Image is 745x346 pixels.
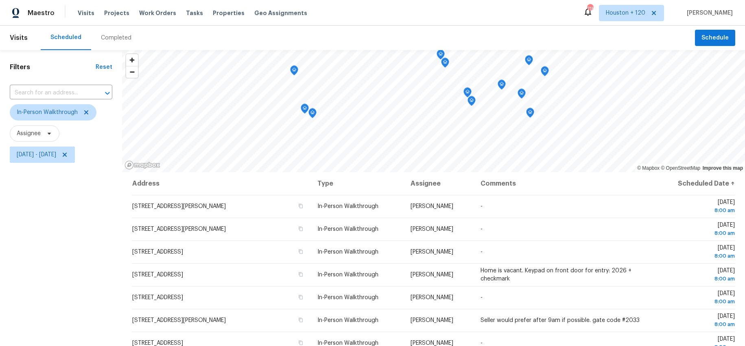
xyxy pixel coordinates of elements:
[317,272,378,278] span: In-Person Walkthrough
[411,249,453,255] span: [PERSON_NAME]
[297,316,304,324] button: Copy Address
[518,89,526,101] div: Map marker
[526,108,534,120] div: Map marker
[661,165,700,171] a: OpenStreetMap
[655,172,735,195] th: Scheduled Date ↑
[17,151,56,159] span: [DATE] - [DATE]
[662,298,735,306] div: 8:00 am
[662,206,735,215] div: 8:00 am
[317,249,378,255] span: In-Person Walkthrough
[186,10,203,16] span: Tasks
[474,172,655,195] th: Comments
[498,80,506,92] div: Map marker
[122,50,745,172] canvas: Map
[101,34,131,42] div: Completed
[684,9,733,17] span: [PERSON_NAME]
[102,88,113,99] button: Open
[662,275,735,283] div: 8:00 am
[10,87,90,99] input: Search for an address...
[17,108,78,116] span: In-Person Walkthrough
[703,165,743,171] a: Improve this map
[411,295,453,300] span: [PERSON_NAME]
[662,229,735,237] div: 8:00 am
[317,204,378,209] span: In-Person Walkthrough
[297,225,304,232] button: Copy Address
[606,9,645,17] span: Houston + 120
[587,5,593,13] div: 718
[525,55,533,68] div: Map marker
[308,108,317,121] div: Map marker
[132,204,226,209] span: [STREET_ADDRESS][PERSON_NAME]
[132,272,183,278] span: [STREET_ADDRESS]
[126,54,138,66] button: Zoom in
[411,340,453,346] span: [PERSON_NAME]
[28,9,55,17] span: Maestro
[463,88,472,100] div: Map marker
[411,318,453,323] span: [PERSON_NAME]
[662,313,735,328] span: [DATE]
[481,295,483,300] span: -
[662,320,735,328] div: 8:00 am
[254,9,307,17] span: Geo Assignments
[126,66,138,78] button: Zoom out
[132,295,183,300] span: [STREET_ADDRESS]
[481,226,483,232] span: -
[481,340,483,346] span: -
[10,63,96,71] h1: Filters
[662,245,735,260] span: [DATE]
[290,66,298,78] div: Map marker
[132,172,311,195] th: Address
[78,9,94,17] span: Visits
[662,222,735,237] span: [DATE]
[297,293,304,301] button: Copy Address
[468,96,476,109] div: Map marker
[317,318,378,323] span: In-Person Walkthrough
[411,226,453,232] span: [PERSON_NAME]
[481,204,483,209] span: -
[132,249,183,255] span: [STREET_ADDRESS]
[662,291,735,306] span: [DATE]
[125,160,160,170] a: Mapbox homepage
[10,29,28,47] span: Visits
[695,30,735,46] button: Schedule
[481,268,631,282] span: Home is vacant. Keypad on front door for entry: 2026 + checkmark
[541,66,549,79] div: Map marker
[637,165,660,171] a: Mapbox
[96,63,112,71] div: Reset
[317,226,378,232] span: In-Person Walkthrough
[481,318,640,323] span: Seller would prefer after 9am if possible. gate code #2033
[297,271,304,278] button: Copy Address
[17,129,41,138] span: Assignee
[662,268,735,283] span: [DATE]
[50,33,81,42] div: Scheduled
[411,204,453,209] span: [PERSON_NAME]
[139,9,176,17] span: Work Orders
[701,33,729,43] span: Schedule
[441,58,449,70] div: Map marker
[132,340,183,346] span: [STREET_ADDRESS]
[132,226,226,232] span: [STREET_ADDRESS][PERSON_NAME]
[317,295,378,300] span: In-Person Walkthrough
[317,340,378,346] span: In-Person Walkthrough
[662,199,735,215] span: [DATE]
[404,172,474,195] th: Assignee
[213,9,245,17] span: Properties
[104,9,129,17] span: Projects
[437,50,445,62] div: Map marker
[411,272,453,278] span: [PERSON_NAME]
[311,172,404,195] th: Type
[297,202,304,210] button: Copy Address
[132,318,226,323] span: [STREET_ADDRESS][PERSON_NAME]
[481,249,483,255] span: -
[297,248,304,255] button: Copy Address
[301,104,309,116] div: Map marker
[662,252,735,260] div: 8:00 am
